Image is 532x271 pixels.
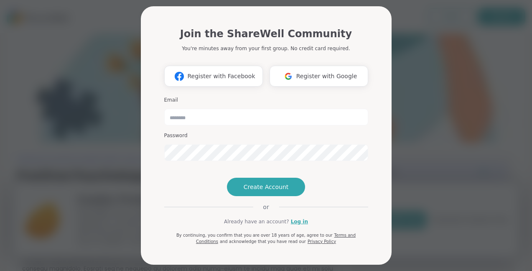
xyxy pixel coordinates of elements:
button: Register with Facebook [164,66,263,87]
img: ShareWell Logomark [280,69,296,84]
a: Terms and Conditions [196,233,356,244]
button: Create Account [227,178,305,196]
h3: Email [164,97,368,104]
span: Register with Facebook [187,72,255,81]
p: You're minutes away from your first group. No credit card required. [182,45,350,52]
h3: Password [164,132,368,139]
span: and acknowledge that you have read our [220,239,306,244]
span: Register with Google [296,72,357,81]
span: By continuing, you confirm that you are over 18 years of age, agree to our [176,233,333,238]
a: Privacy Policy [308,239,336,244]
span: Already have an account? [224,218,289,225]
h1: Join the ShareWell Community [180,26,352,41]
button: Register with Google [270,66,368,87]
span: Create Account [244,183,289,191]
span: or [253,203,279,211]
img: ShareWell Logomark [171,69,187,84]
a: Log in [291,218,308,225]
